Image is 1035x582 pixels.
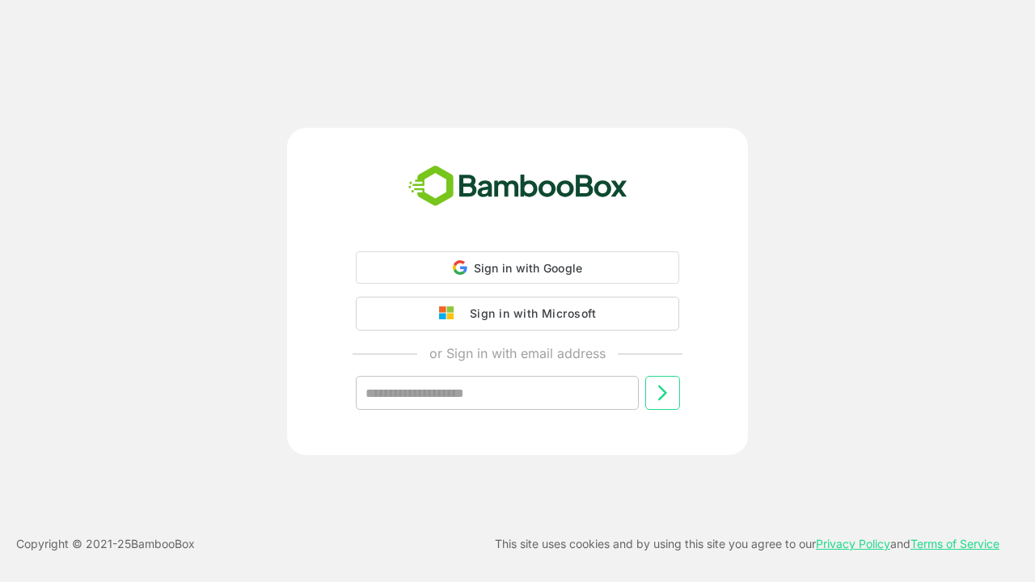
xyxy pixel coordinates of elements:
img: google [439,306,462,321]
p: This site uses cookies and by using this site you agree to our and [495,534,999,554]
p: or Sign in with email address [429,344,606,363]
img: bamboobox [399,160,636,213]
button: Sign in with Microsoft [356,297,679,331]
a: Privacy Policy [816,537,890,550]
div: Sign in with Google [356,251,679,284]
span: Sign in with Google [474,261,583,275]
a: Terms of Service [910,537,999,550]
div: Sign in with Microsoft [462,303,596,324]
p: Copyright © 2021- 25 BambooBox [16,534,195,554]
